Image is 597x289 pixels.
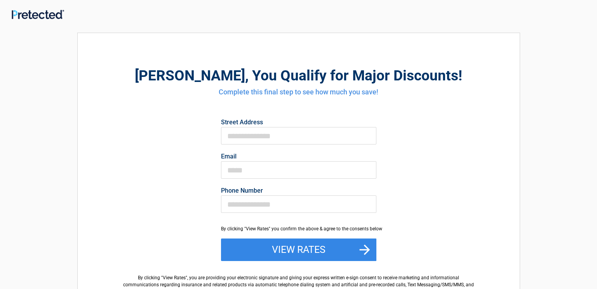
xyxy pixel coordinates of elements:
[221,225,376,232] div: By clicking "View Rates" you confirm the above & agree to the consents below
[120,66,477,85] h2: , You Qualify for Major Discounts!
[135,67,245,84] span: [PERSON_NAME]
[221,119,376,125] label: Street Address
[120,87,477,97] h4: Complete this final step to see how much you save!
[12,10,64,19] img: Main Logo
[163,275,186,280] span: View Rates
[221,153,376,160] label: Email
[221,239,376,261] button: View Rates
[221,188,376,194] label: Phone Number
